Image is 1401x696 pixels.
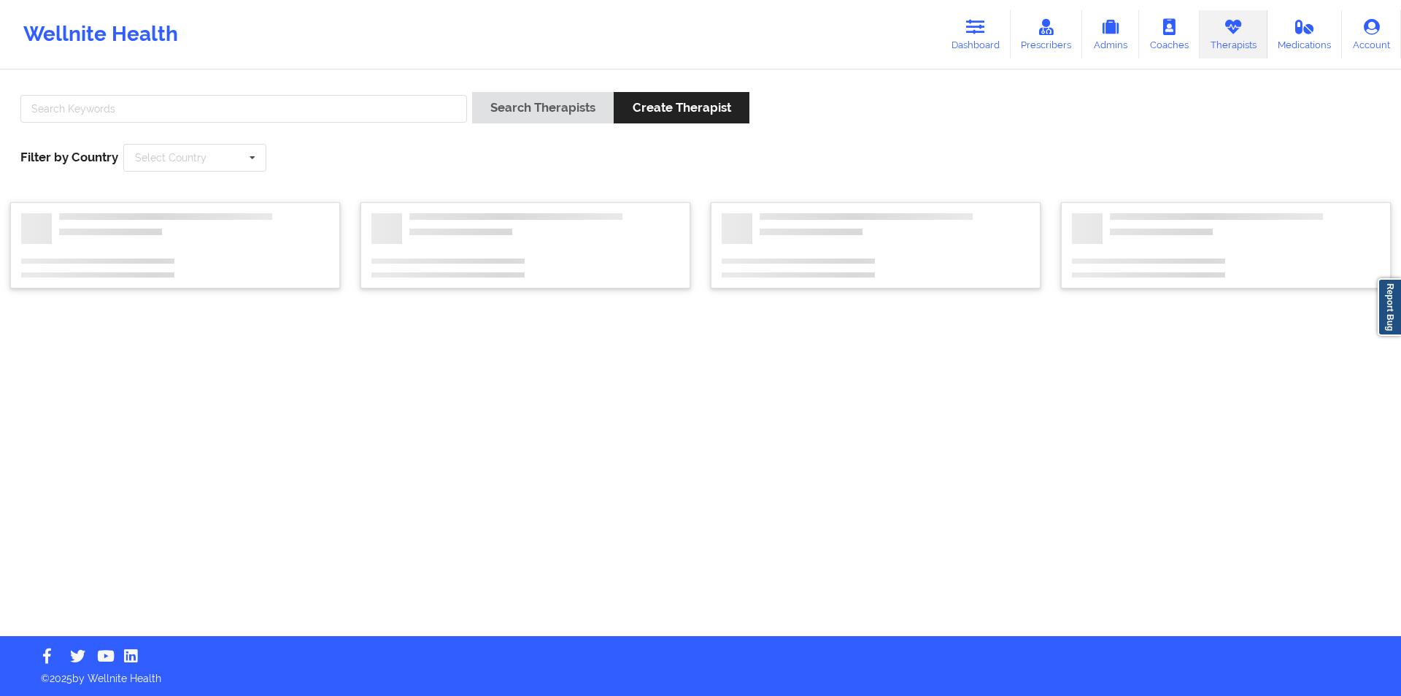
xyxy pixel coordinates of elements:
button: Create Therapist [614,92,749,123]
a: Prescribers [1011,10,1083,58]
a: Report Bug [1378,278,1401,336]
input: Search Keywords [20,95,467,123]
a: Coaches [1139,10,1200,58]
span: Filter by Country [20,150,118,164]
a: Medications [1267,10,1343,58]
a: Account [1342,10,1401,58]
a: Admins [1082,10,1139,58]
button: Search Therapists [472,92,614,123]
div: Select Country [135,153,207,163]
p: © 2025 by Wellnite Health [31,661,1370,686]
a: Therapists [1200,10,1267,58]
a: Dashboard [941,10,1011,58]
